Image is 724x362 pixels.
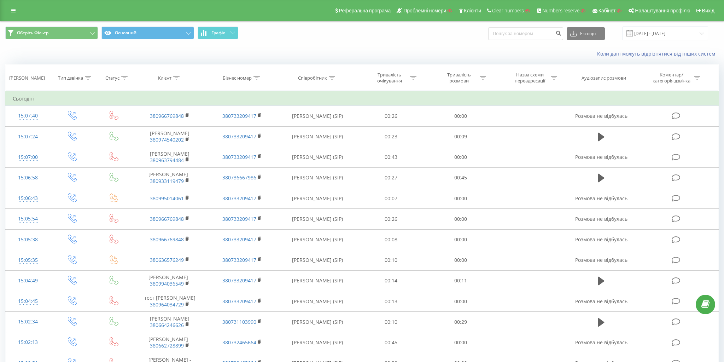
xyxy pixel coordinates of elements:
[13,233,43,247] div: 15:05:38
[13,212,43,226] div: 15:05:54
[211,30,225,35] span: Графік
[222,113,256,119] a: 380733209417
[575,216,627,222] span: Розмова не відбулась
[278,229,356,250] td: [PERSON_NAME] (SIP)
[575,339,627,346] span: Розмова не відбулась
[575,154,627,160] span: Розмова не відбулась
[356,209,426,229] td: 00:26
[278,167,356,188] td: [PERSON_NAME] (SIP)
[13,315,43,329] div: 15:02:34
[13,335,43,349] div: 15:02:13
[105,75,119,81] div: Статус
[150,236,184,243] a: 380966769848
[158,75,171,81] div: Клієнт
[370,72,408,84] div: Тривалість очікування
[222,195,256,202] a: 380733209417
[278,291,356,312] td: [PERSON_NAME] (SIP)
[150,322,184,328] a: 380664246626
[13,150,43,164] div: 15:07:00
[426,270,496,291] td: 00:11
[488,27,563,40] input: Пошук за номером
[13,191,43,205] div: 15:06:43
[222,298,256,305] a: 380733209417
[356,250,426,270] td: 00:10
[426,147,496,167] td: 00:00
[426,167,496,188] td: 00:45
[150,136,184,143] a: 380974540202
[13,109,43,123] div: 15:07:40
[13,253,43,267] div: 15:05:35
[356,229,426,250] td: 00:08
[575,257,627,263] span: Розмова не відбулась
[403,8,446,13] span: Проблемні номери
[6,92,719,106] td: Сьогодні
[13,274,43,288] div: 15:04:49
[575,195,627,202] span: Розмова не відбулась
[198,27,238,39] button: Графік
[222,318,256,325] a: 380731103990
[356,126,426,147] td: 00:23
[134,126,206,147] td: [PERSON_NAME]
[150,342,184,349] a: 380662728899
[542,8,579,13] span: Numbers reserve
[134,332,206,353] td: [PERSON_NAME] -
[134,167,206,188] td: [PERSON_NAME] -
[440,72,478,84] div: Тривалість розмови
[150,257,184,263] a: 380636576249
[278,147,356,167] td: [PERSON_NAME] (SIP)
[426,106,496,126] td: 00:00
[426,209,496,229] td: 00:00
[13,130,43,144] div: 15:07:24
[426,312,496,332] td: 00:29
[222,133,256,140] a: 380733209417
[492,8,524,13] span: Clear numbers
[134,312,206,332] td: [PERSON_NAME]
[511,72,549,84] div: Назва схеми переадресації
[575,113,627,119] span: Розмова не відбулась
[150,178,184,184] a: 380933119479
[223,75,252,81] div: Бізнес номер
[356,167,426,188] td: 00:27
[356,270,426,291] td: 00:14
[222,236,256,243] a: 380733209417
[278,106,356,126] td: [PERSON_NAME] (SIP)
[464,8,481,13] span: Клієнти
[651,72,692,84] div: Коментар/категорія дзвінка
[575,236,627,243] span: Розмова не відбулась
[13,294,43,308] div: 15:04:45
[426,291,496,312] td: 00:00
[356,147,426,167] td: 00:43
[13,171,43,185] div: 15:06:58
[426,229,496,250] td: 00:00
[599,8,616,13] span: Кабінет
[356,332,426,353] td: 00:45
[150,216,184,222] a: 380966769848
[150,195,184,202] a: 380995014061
[356,312,426,332] td: 00:10
[339,8,391,13] span: Реферальна програма
[17,30,48,36] span: Оберіть Фільтр
[222,257,256,263] a: 380733209417
[426,126,496,147] td: 00:09
[9,75,45,81] div: [PERSON_NAME]
[356,188,426,209] td: 00:07
[222,174,256,181] a: 380736667986
[356,291,426,312] td: 00:13
[575,298,627,305] span: Розмова не відбулась
[426,188,496,209] td: 00:00
[134,147,206,167] td: [PERSON_NAME]
[356,106,426,126] td: 00:26
[635,8,690,13] span: Налаштування профілю
[5,27,98,39] button: Оберіть Фільтр
[150,157,184,163] a: 380963794484
[222,339,256,346] a: 380732465664
[298,75,327,81] div: Співробітник
[426,250,496,270] td: 00:00
[58,75,83,81] div: Тип дзвінка
[222,154,256,160] a: 380733209417
[278,332,356,353] td: [PERSON_NAME] (SIP)
[582,75,626,81] div: Аудіозапис розмови
[150,113,184,119] a: 380966769848
[278,188,356,209] td: [PERSON_NAME] (SIP)
[426,332,496,353] td: 00:00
